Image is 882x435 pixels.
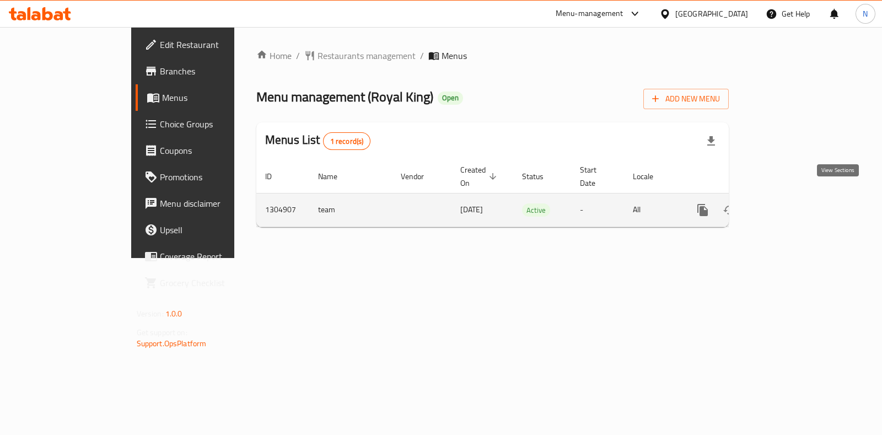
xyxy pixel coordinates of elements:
a: Edit Restaurant [136,31,278,58]
span: Status [522,170,558,183]
div: [GEOGRAPHIC_DATA] [675,8,748,20]
table: enhanced table [256,160,804,227]
span: ID [265,170,286,183]
span: Locale [633,170,668,183]
span: 1.0.0 [165,307,182,321]
span: Upsell [160,223,270,237]
a: Promotions [136,164,278,190]
div: Active [522,203,550,217]
span: Menu management ( Royal King ) [256,84,433,109]
li: / [420,49,424,62]
h2: Menus List [265,132,370,150]
a: Grocery Checklist [136,270,278,296]
span: Menus [442,49,467,62]
span: Start Date [580,163,611,190]
td: 1304907 [256,193,309,227]
span: Restaurants management [318,49,416,62]
nav: breadcrumb [256,49,729,62]
span: Menus [162,91,270,104]
span: Open [438,93,463,103]
span: Name [318,170,352,183]
a: Support.OpsPlatform [137,336,207,351]
span: Menu disclaimer [160,197,270,210]
a: Menu disclaimer [136,190,278,217]
a: Branches [136,58,278,84]
span: Version: [137,307,164,321]
span: Choice Groups [160,117,270,131]
span: Coupons [160,144,270,157]
span: Get support on: [137,325,187,340]
button: Change Status [716,197,743,223]
span: Coverage Report [160,250,270,263]
span: Branches [160,65,270,78]
td: team [309,193,392,227]
span: Active [522,204,550,217]
span: [DATE] [460,202,483,217]
span: Vendor [401,170,438,183]
button: more [690,197,716,223]
a: Upsell [136,217,278,243]
button: Add New Menu [643,89,729,109]
a: Coverage Report [136,243,278,270]
span: N [863,8,868,20]
div: Export file [698,128,724,154]
a: Menus [136,84,278,111]
span: Promotions [160,170,270,184]
span: Created On [460,163,500,190]
span: Edit Restaurant [160,38,270,51]
div: Menu-management [556,7,623,20]
a: Restaurants management [304,49,416,62]
span: Add New Menu [652,92,720,106]
td: All [624,193,681,227]
div: Open [438,92,463,105]
th: Actions [681,160,804,194]
div: Total records count [323,132,371,150]
span: Grocery Checklist [160,276,270,289]
span: 1 record(s) [324,136,370,147]
a: Coupons [136,137,278,164]
a: Choice Groups [136,111,278,137]
li: / [296,49,300,62]
td: - [571,193,624,227]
